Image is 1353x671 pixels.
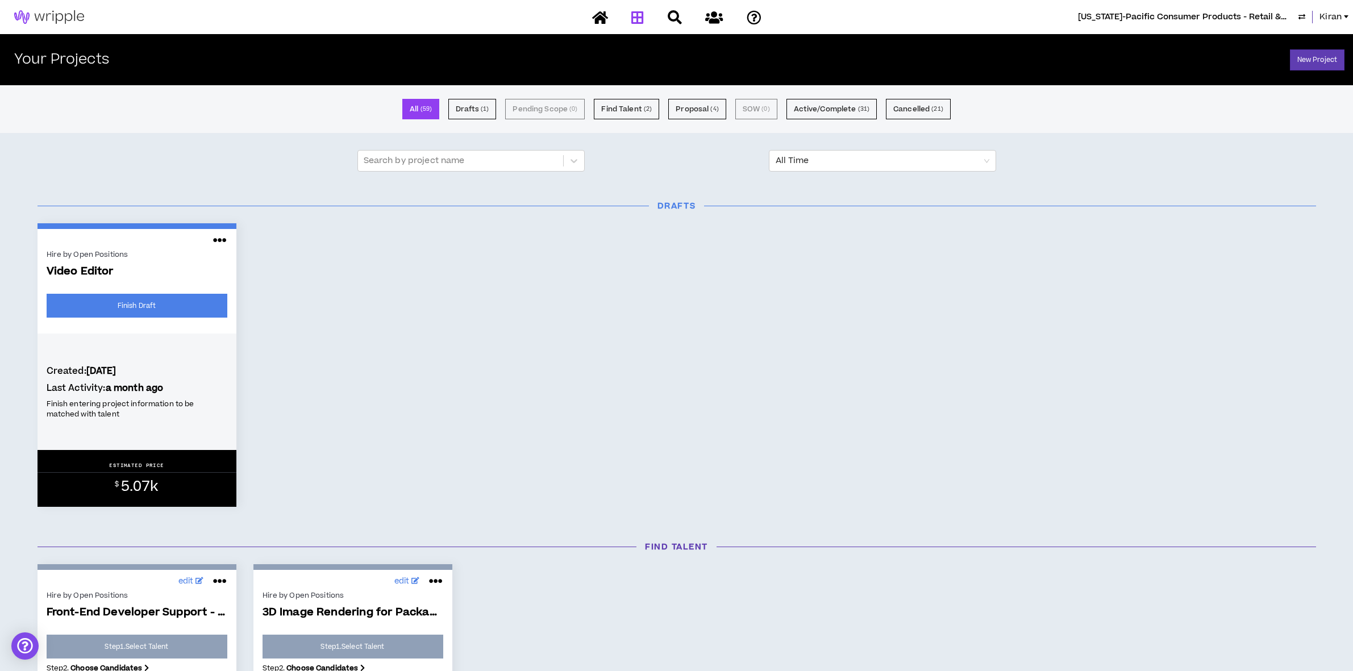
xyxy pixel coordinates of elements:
button: Pending Scope (0) [505,99,585,119]
small: ( 2 ) [644,104,652,114]
button: Find Talent (2) [594,99,659,119]
small: ( 0 ) [569,104,577,114]
button: SOW (0) [735,99,777,119]
button: Cancelled (21) [886,99,951,119]
small: ( 1 ) [481,104,489,114]
small: ( 59 ) [421,104,432,114]
span: edit [178,576,194,587]
span: 5.07k [121,477,159,497]
a: New Project [1290,49,1344,70]
h3: Find Talent [29,541,1325,553]
button: [US_STATE]-Pacific Consumer Products - Retail & Pro [1078,11,1305,23]
span: Front-End Developer Support - [GEOGRAPHIC_DATA] BASED [47,606,227,619]
div: Open Intercom Messenger [11,632,39,660]
sup: $ [115,480,119,489]
span: 3D Image Rendering for Packaging [263,606,443,619]
small: ( 0 ) [761,104,769,114]
button: Proposal (4) [668,99,726,119]
h4: Created: [47,365,227,377]
b: [DATE] [86,365,116,377]
h3: Drafts [29,200,1325,212]
p: ESTIMATED PRICE [109,462,164,469]
h4: Last Activity: [47,382,227,394]
small: ( 31 ) [858,104,870,114]
span: Video Editor [47,265,227,278]
span: edit [394,576,410,587]
p: Finish entering project information to be matched with talent [47,399,219,419]
h2: Your Projects [14,52,109,68]
a: Finish Draft [47,294,227,318]
div: Hire by Open Positions [263,590,443,601]
div: Hire by Open Positions [47,249,227,260]
button: Drafts (1) [448,99,496,119]
a: edit [176,573,207,590]
span: Kiran [1319,11,1342,23]
span: All Time [776,151,989,171]
small: ( 21 ) [931,104,943,114]
button: Active/Complete (31) [786,99,877,119]
small: ( 4 ) [710,104,718,114]
b: a month ago [106,382,164,394]
span: Georgia-Pacific Consumer Products - Retail & Pro [1078,11,1294,23]
a: edit [392,573,423,590]
button: All (59) [402,99,439,119]
div: Hire by Open Positions [47,590,227,601]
